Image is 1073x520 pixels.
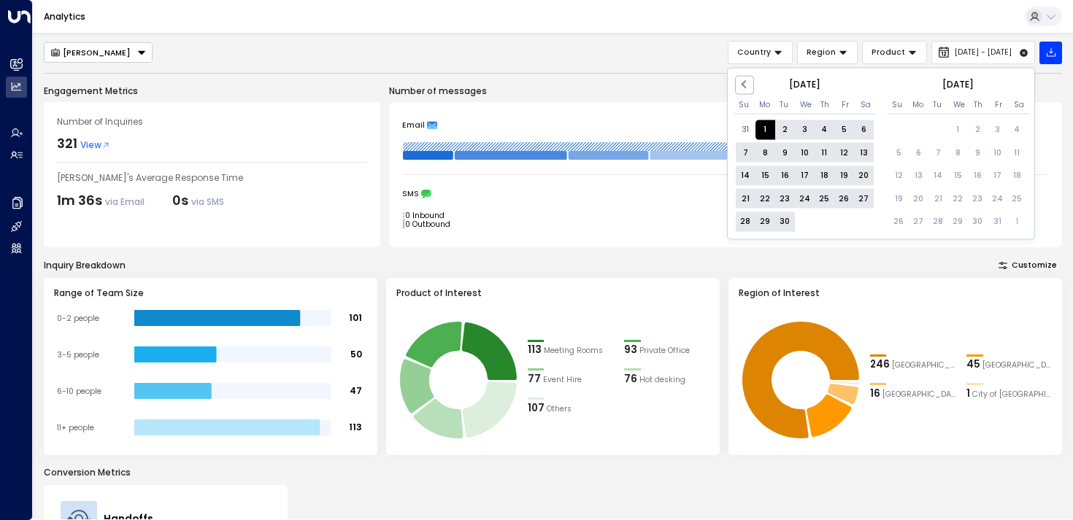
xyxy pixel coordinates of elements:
div: Not available Thursday, October 2nd, 2025 [968,120,988,139]
div: Choose Wednesday, September 24th, 2025 [795,189,815,209]
div: Choose Tuesday, September 23rd, 2025 [775,189,795,209]
tspan: 50 [350,349,362,361]
div: Choose Thursday, September 25th, 2025 [815,189,834,209]
div: Choose Monday, September 1st, 2025 [755,120,775,139]
div: Thursday [973,100,982,109]
div: [DATE] [887,77,1029,90]
button: Product [862,41,927,64]
button: Customize [993,258,1063,273]
span: [DATE] - [DATE] [955,48,1012,57]
div: Choose Friday, September 5th, 2025 [834,120,854,139]
div: Choose Sunday, September 21st, 2025 [736,189,755,209]
span: Manchester [882,389,956,400]
div: Sunday [892,100,901,109]
div: Not available Thursday, October 16th, 2025 [968,166,988,185]
div: Choose Friday, September 19th, 2025 [834,166,854,185]
h3: Range of Team Size [54,287,368,300]
div: 77 [528,372,541,387]
div: Choose Thursday, September 4th, 2025 [815,120,834,139]
div: Choose Saturday, September 13th, 2025 [854,143,874,163]
div: Not available Monday, October 20th, 2025 [909,189,928,209]
tspan: 113 [349,422,362,434]
div: Choose Wednesday, September 3rd, 2025 [795,120,815,139]
span: Country [737,46,771,59]
span: View [80,139,110,152]
div: Choose Saturday, September 6th, 2025 [854,120,874,139]
div: Not available Saturday, October 25th, 2025 [1007,189,1027,209]
span: Region [807,46,836,59]
div: Not available Tuesday, October 7th, 2025 [928,143,948,163]
div: Not available Tuesday, October 14th, 2025 [928,166,948,185]
div: Not available Wednesday, October 29th, 2025 [948,212,968,231]
span: Private Office [639,345,690,357]
div: 76 [624,372,637,387]
div: Saturday [861,100,870,109]
div: 93 [624,343,637,357]
span: City of London [972,389,1053,400]
div: 246London [870,357,956,372]
div: Choose Wednesday, September 10th, 2025 [795,143,815,163]
div: [DATE] [734,77,876,90]
div: Choose Monday, September 22nd, 2025 [755,189,775,209]
div: Not available Tuesday, October 28th, 2025 [928,212,948,231]
p: Engagement Metrics [44,85,380,98]
div: Choose Tuesday, September 30th, 2025 [775,212,795,231]
div: Friday [840,100,850,109]
div: Not available Sunday, October 26th, 2025 [889,212,909,231]
div: Not available Wednesday, October 22nd, 2025 [948,189,968,209]
div: Choose Saturday, September 20th, 2025 [854,166,874,185]
tspan: 101 [349,312,362,325]
div: Choose Tuesday, September 9th, 2025 [775,143,795,163]
button: Country [728,41,793,64]
div: Choose Monday, September 29th, 2025 [755,212,775,231]
div: Not available Friday, October 31st, 2025 [988,212,1007,231]
div: [PERSON_NAME] [50,47,131,58]
div: Tuesday [780,100,789,109]
div: Monday [759,100,769,109]
span: Meeting Rooms [544,345,603,357]
span: Email [402,120,425,131]
div: 107 [528,401,545,416]
div: 107Others [528,401,614,416]
div: Not available Saturday, November 1st, 2025 [1007,212,1027,231]
div: Choose Tuesday, September 16th, 2025 [775,166,795,185]
div: Choose Friday, September 26th, 2025 [834,189,854,209]
tspan: 0 Outbound [405,218,450,229]
div: Not available Wednesday, October 8th, 2025 [948,143,968,163]
div: Friday [993,100,1003,109]
tspan: 0 Inbound [405,209,445,220]
div: 77Event Hire [528,372,614,387]
div: Choose Thursday, September 18th, 2025 [815,166,834,185]
p: Conversion Metrics [44,466,1062,479]
div: 1m 36s [57,190,145,210]
div: Not available Saturday, October 11th, 2025 [1007,143,1027,163]
span: via Email [105,195,145,208]
div: Not available Sunday, October 19th, 2025 [889,189,909,209]
a: Analytics [44,10,85,23]
div: Choose Friday, September 12th, 2025 [834,143,854,163]
span: Dublin [982,360,1053,371]
div: Not available Friday, October 10th, 2025 [988,143,1007,163]
div: 16Manchester [870,387,956,401]
div: Saturday [1014,100,1023,109]
p: Number of messages [389,85,1062,98]
tspan: 6-10 people [57,386,101,397]
span: Product [872,46,905,59]
div: Not available Sunday, October 12th, 2025 [889,166,909,185]
div: Month October, 2025 [889,117,1027,232]
tspan: 11+ people [57,422,94,433]
div: Choose Sunday, September 14th, 2025 [736,166,755,185]
div: Not available Monday, October 13th, 2025 [909,166,928,185]
div: Not available Thursday, October 30th, 2025 [968,212,988,231]
div: [PERSON_NAME]'s Average Response Time [57,171,367,185]
div: Sunday [739,100,748,109]
div: Number of Inquiries [57,115,367,128]
div: 321 [57,133,77,153]
div: 1 [966,387,970,401]
div: Not available Sunday, October 5th, 2025 [889,143,909,163]
span: Hot desking [639,374,685,386]
div: Choose Saturday, September 27th, 2025 [854,189,874,209]
span: London [892,360,956,371]
div: Thursday [820,100,829,109]
div: Choose Monday, September 8th, 2025 [755,143,775,163]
